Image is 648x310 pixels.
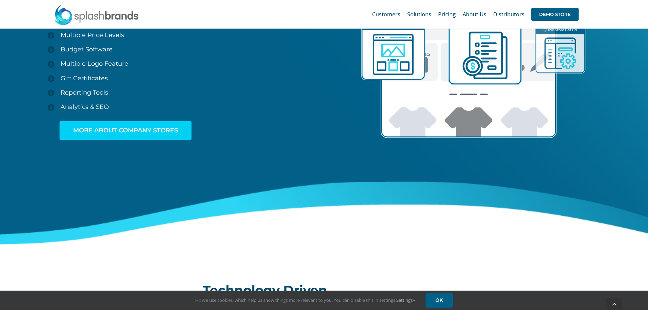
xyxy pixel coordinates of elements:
a: DEMO STORE [531,3,579,25]
span: Distributors [493,12,525,17]
a: MORE ABOUT COMPANY STORES [60,121,192,140]
a: Gift Certificates [48,71,324,85]
span: DEMO STORE [531,8,579,21]
span: Multiple Price Levels [61,31,124,39]
span: About Us [463,12,486,17]
nav: Main Menu Sticky [372,3,579,25]
span: Solutions [407,12,431,17]
span: Reporting Tools [61,89,108,96]
a: Customers [372,3,400,25]
a: Multiple Price Levels [48,28,324,42]
span: Hi! We use cookies, which help us show things more relevant to you. You can disable this in setti... [195,297,415,303]
a: Settings [396,297,415,303]
span: Pricing [438,12,456,17]
span: Customers [372,12,400,17]
a: OK [426,293,453,308]
a: Multiple Logo Feature [48,56,324,71]
span: MORE ABOUT COMPANY STORES [73,127,178,134]
span: Gift Certificates [61,75,108,82]
a: Budget Software [48,42,324,56]
a: Pricing [438,3,456,25]
span: Analytics & SEO [61,103,109,111]
a: Distributors [493,3,525,25]
a: Reporting Tools [48,85,324,100]
span: Budget Software [61,46,113,53]
span: Multiple Logo Feature [61,60,128,67]
img: SplashBrands.com Logo [54,5,139,25]
a: Analytics & SEO [48,100,324,114]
